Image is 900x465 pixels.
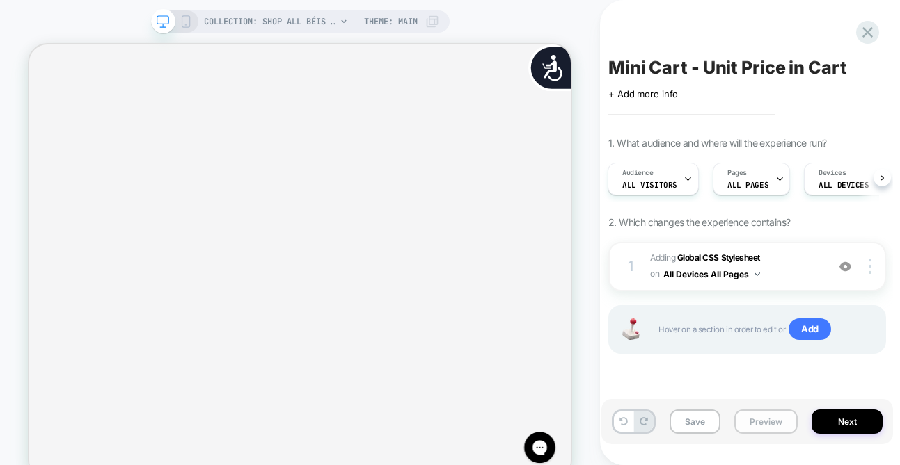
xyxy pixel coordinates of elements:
[670,409,720,434] button: Save
[755,272,760,276] img: down arrow
[789,318,831,341] span: Add
[650,250,820,283] span: Adding
[7,5,49,47] button: Open gorgias live chat
[622,168,654,178] span: Audience
[819,180,869,190] span: ALL DEVICES
[819,168,846,178] span: Devices
[727,168,747,178] span: Pages
[617,318,645,340] img: Joystick
[663,266,760,283] button: All Devices All Pages
[869,259,871,274] img: close
[624,254,638,279] div: 1
[608,57,847,78] span: Mini Cart - Unit Price in Cart
[608,88,678,99] span: + Add more info
[364,10,418,33] span: Theme: MAIN
[839,261,851,272] img: crossed eye
[727,180,768,190] span: ALL PAGES
[677,252,760,263] b: Global CSS Stylesheet
[650,266,659,282] span: on
[608,216,790,228] span: 2. Which changes the experience contains?
[658,318,871,341] span: Hover on a section in order to edit or
[622,180,677,190] span: All Visitors
[812,409,883,434] button: Next
[204,10,336,33] span: COLLECTION: Shop All BÉIS Products (Category)
[734,409,798,434] button: Preview
[608,137,826,149] span: 1. What audience and where will the experience run?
